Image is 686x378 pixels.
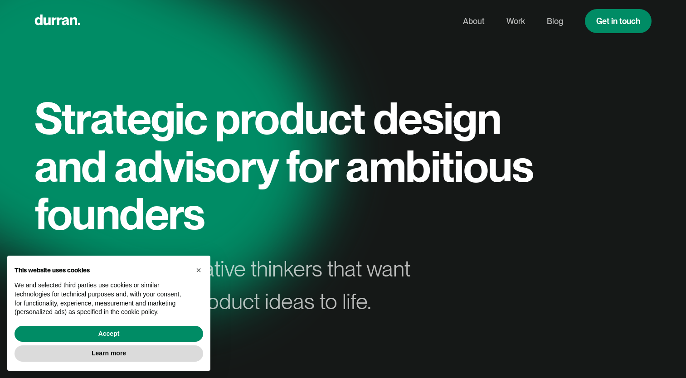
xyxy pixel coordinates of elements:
[547,13,563,30] a: Blog
[34,12,80,30] a: home
[585,9,652,33] a: Get in touch
[34,94,542,238] h1: Strategic product design and advisory for ambitious founders
[15,326,203,342] button: Accept
[191,263,206,277] button: Close this notice
[463,13,485,30] a: About
[506,13,525,30] a: Work
[15,267,189,274] h2: This website uses cookies
[15,281,189,316] p: We and selected third parties use cookies or similar technologies for technical purposes and, wit...
[196,265,201,275] span: ×
[34,252,426,318] div: Our clients are creative thinkers that want to bring their big product ideas to life.
[15,345,203,362] button: Learn more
